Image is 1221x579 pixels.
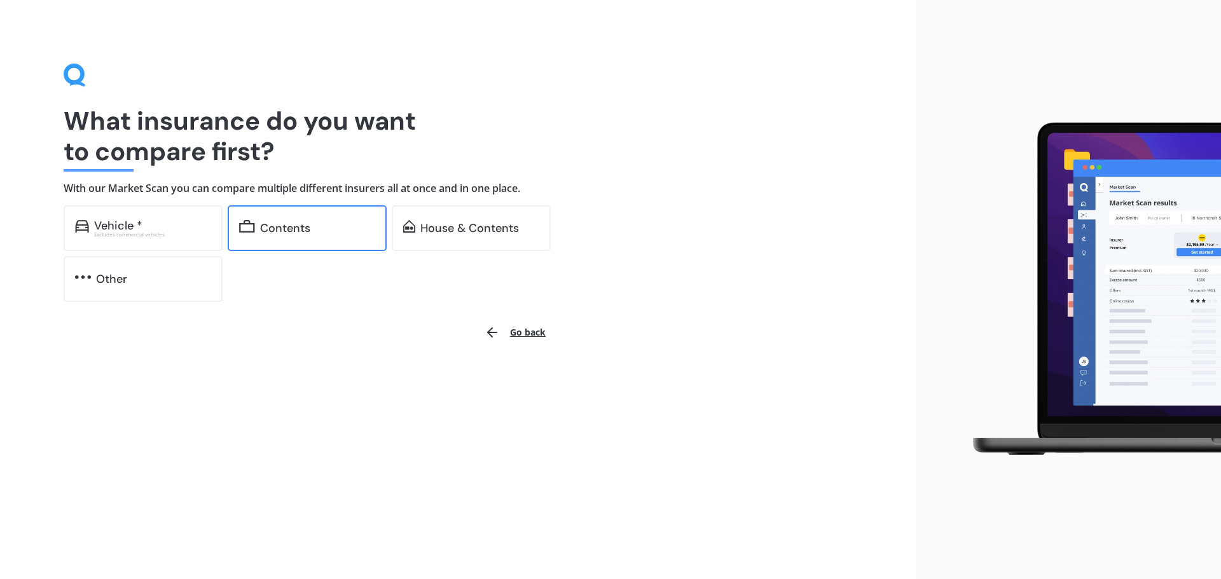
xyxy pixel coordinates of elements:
div: Other [96,273,127,285]
img: car.f15378c7a67c060ca3f3.svg [75,220,89,233]
div: Contents [260,222,310,235]
h4: With our Market Scan you can compare multiple different insurers all at once and in one place. [64,182,852,195]
div: House & Contents [420,222,519,235]
div: Excludes commercial vehicles [94,232,211,237]
div: Vehicle * [94,219,142,232]
button: Go back [477,317,553,348]
img: home-and-contents.b802091223b8502ef2dd.svg [403,220,415,233]
img: laptop.webp [955,115,1221,465]
img: content.01f40a52572271636b6f.svg [239,220,255,233]
h1: What insurance do you want to compare first? [64,106,852,167]
img: other.81dba5aafe580aa69f38.svg [75,271,91,283]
